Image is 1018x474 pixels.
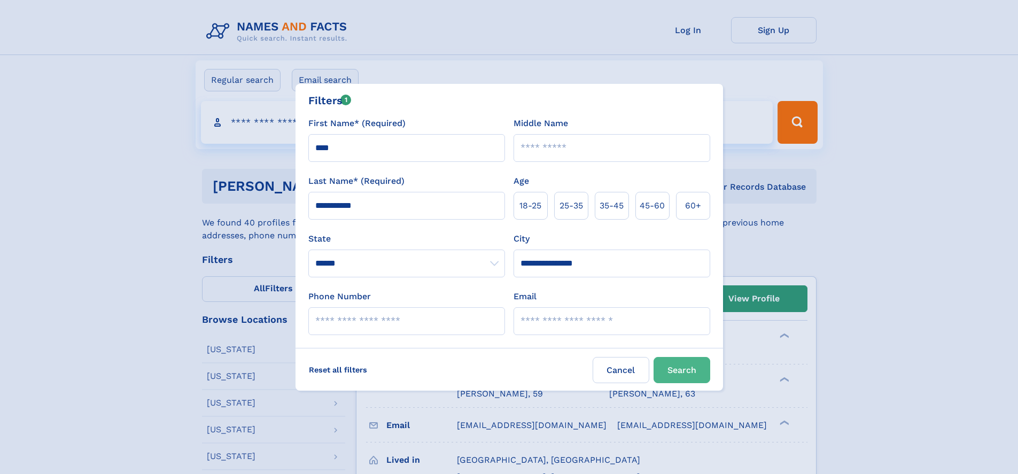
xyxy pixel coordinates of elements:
[654,357,710,383] button: Search
[302,357,374,383] label: Reset all filters
[514,117,568,130] label: Middle Name
[559,199,583,212] span: 25‑35
[308,175,405,188] label: Last Name* (Required)
[308,92,352,108] div: Filters
[514,175,529,188] label: Age
[308,290,371,303] label: Phone Number
[685,199,701,212] span: 60+
[640,199,665,212] span: 45‑60
[514,232,530,245] label: City
[514,290,537,303] label: Email
[519,199,541,212] span: 18‑25
[308,117,406,130] label: First Name* (Required)
[593,357,649,383] label: Cancel
[308,232,505,245] label: State
[600,199,624,212] span: 35‑45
